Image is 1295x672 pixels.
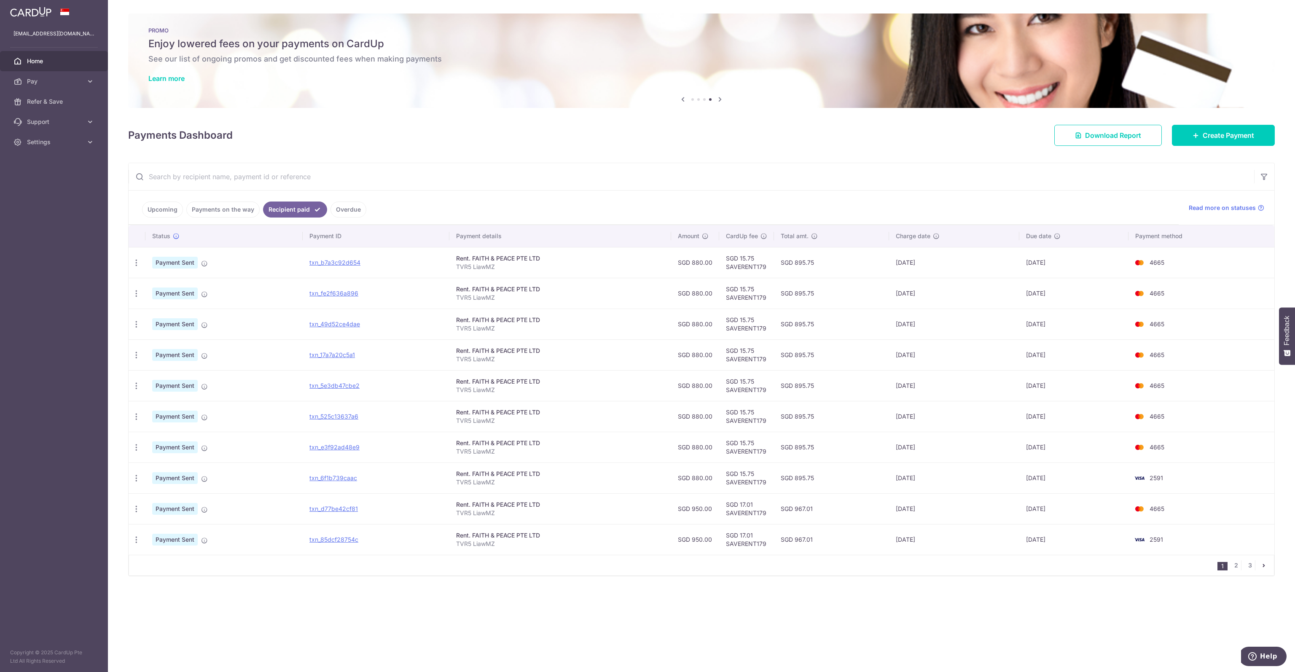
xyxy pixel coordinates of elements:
[1203,130,1254,140] span: Create Payment
[889,493,1019,524] td: [DATE]
[309,290,358,297] a: txn_fe2f636a896
[152,318,198,330] span: Payment Sent
[152,534,198,546] span: Payment Sent
[671,524,719,555] td: SGD 950.00
[456,408,664,417] div: Rent. FAITH & PEACE PTE LTD
[774,401,889,432] td: SGD 895.75
[330,202,366,218] a: Overdue
[148,54,1255,64] h6: See our list of ongoing promos and get discounted fees when making payments
[27,57,83,65] span: Home
[309,444,360,451] a: txn_e3f92ad48e9
[774,524,889,555] td: SGD 967.01
[456,531,664,540] div: Rent. FAITH & PEACE PTE LTD
[678,232,699,240] span: Amount
[456,347,664,355] div: Rent. FAITH & PEACE PTE LTD
[456,447,664,456] p: TVR5 LiawMZ
[1150,351,1164,358] span: 4665
[1085,130,1141,140] span: Download Report
[152,288,198,299] span: Payment Sent
[128,13,1275,108] img: Latest Promos banner
[27,77,83,86] span: Pay
[1150,382,1164,389] span: 4665
[719,432,774,462] td: SGD 15.75 SAVERENT179
[671,309,719,339] td: SGD 880.00
[1150,474,1163,481] span: 2591
[148,74,185,83] a: Learn more
[1019,339,1128,370] td: [DATE]
[456,263,664,271] p: TVR5 LiawMZ
[1128,225,1274,247] th: Payment method
[1150,320,1164,328] span: 4665
[449,225,671,247] th: Payment details
[152,441,198,453] span: Payment Sent
[896,232,930,240] span: Charge date
[1231,560,1241,570] a: 2
[1131,350,1148,360] img: Bank Card
[456,293,664,302] p: TVR5 LiawMZ
[1131,381,1148,391] img: Bank Card
[774,278,889,309] td: SGD 895.75
[889,401,1019,432] td: [DATE]
[774,462,889,493] td: SGD 895.75
[309,413,358,420] a: txn_525c13637a6
[1150,536,1163,543] span: 2591
[1019,370,1128,401] td: [DATE]
[152,257,198,269] span: Payment Sent
[671,432,719,462] td: SGD 880.00
[774,432,889,462] td: SGD 895.75
[671,462,719,493] td: SGD 880.00
[456,285,664,293] div: Rent. FAITH & PEACE PTE LTD
[1189,204,1256,212] span: Read more on statuses
[726,232,758,240] span: CardUp fee
[889,462,1019,493] td: [DATE]
[774,339,889,370] td: SGD 895.75
[1131,288,1148,298] img: Bank Card
[671,401,719,432] td: SGD 880.00
[309,259,360,266] a: txn_b7a3c92d654
[27,118,83,126] span: Support
[456,377,664,386] div: Rent. FAITH & PEACE PTE LTD
[719,524,774,555] td: SGD 17.01 SAVERENT179
[152,411,198,422] span: Payment Sent
[1217,562,1228,570] li: 1
[456,509,664,517] p: TVR5 LiawMZ
[719,370,774,401] td: SGD 15.75 SAVERENT179
[456,417,664,425] p: TVR5 LiawMZ
[671,278,719,309] td: SGD 880.00
[309,536,358,543] a: txn_85dcf28754c
[719,278,774,309] td: SGD 15.75 SAVERENT179
[1131,504,1148,514] img: Bank Card
[456,254,664,263] div: Rent. FAITH & PEACE PTE LTD
[152,349,198,361] span: Payment Sent
[1150,413,1164,420] span: 4665
[1217,555,1274,575] nav: pager
[1241,647,1287,668] iframe: Opens a widget where you can find more information
[456,316,664,324] div: Rent. FAITH & PEACE PTE LTD
[671,247,719,278] td: SGD 880.00
[456,324,664,333] p: TVR5 LiawMZ
[781,232,809,240] span: Total amt.
[889,309,1019,339] td: [DATE]
[309,320,360,328] a: txn_49d52ce4dae
[303,225,449,247] th: Payment ID
[1283,316,1291,345] span: Feedback
[1131,473,1148,483] img: Bank Card
[1019,278,1128,309] td: [DATE]
[456,439,664,447] div: Rent. FAITH & PEACE PTE LTD
[889,339,1019,370] td: [DATE]
[1019,462,1128,493] td: [DATE]
[774,493,889,524] td: SGD 967.01
[186,202,260,218] a: Payments on the way
[148,27,1255,34] p: PROMO
[27,138,83,146] span: Settings
[309,474,357,481] a: txn_6f1b739caac
[1279,307,1295,365] button: Feedback - Show survey
[719,401,774,432] td: SGD 15.75 SAVERENT179
[1245,560,1255,570] a: 3
[152,472,198,484] span: Payment Sent
[152,232,170,240] span: Status
[774,247,889,278] td: SGD 895.75
[1131,411,1148,422] img: Bank Card
[456,478,664,487] p: TVR5 LiawMZ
